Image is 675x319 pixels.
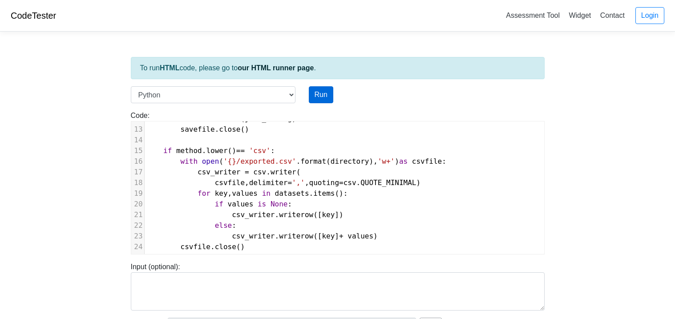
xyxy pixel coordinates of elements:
div: 22 [131,220,144,231]
span: in [262,189,271,198]
span: 'w+' [378,157,395,166]
span: : [146,221,236,230]
span: key [322,232,335,240]
a: Widget [565,8,594,23]
div: 19 [131,188,144,199]
span: csv [253,168,266,176]
span: directory [331,157,369,166]
span: method [176,146,202,155]
span: values [232,189,258,198]
span: datasets [275,189,309,198]
span: csv_writer [232,210,275,219]
span: . ([ ] ) [146,232,378,240]
span: writer [271,168,296,176]
span: values [348,232,373,240]
span: , , . ) [146,178,421,187]
span: is [258,200,266,208]
div: 13 [131,124,144,135]
span: = [245,168,249,176]
span: == [236,146,245,155]
span: . () [146,242,245,251]
span: = [339,178,344,187]
span: csvfile [215,178,245,187]
span: close [215,242,236,251]
span: savefile [181,125,215,133]
div: 20 [131,199,144,210]
span: csv [344,178,356,187]
span: . ([ ]) [146,210,344,219]
div: 21 [131,210,144,220]
div: 17 [131,167,144,178]
a: Assessment Tool [502,8,563,23]
span: QUOTE_MINIMAL [360,178,416,187]
div: Code: [124,110,551,254]
span: else [215,221,232,230]
span: csv_writer [198,168,240,176]
span: for [198,189,210,198]
span: values [228,200,254,208]
span: writerow [279,232,313,240]
a: our HTML runner page [238,64,314,72]
div: 24 [131,242,144,252]
span: 'csv' [249,146,271,155]
div: 14 [131,135,144,145]
span: : [146,200,292,208]
span: , . (): [146,189,348,198]
span: . () [146,125,249,133]
span: None [271,200,288,208]
span: delimiter [249,178,288,187]
span: with [181,157,198,166]
span: = [287,178,292,187]
span: if [215,200,223,208]
div: To run code, please go to . [131,57,545,79]
span: format [300,157,326,166]
a: Contact [597,8,628,23]
span: ',' [292,178,305,187]
strong: HTML [160,64,179,72]
span: lower [206,146,227,155]
span: if [163,146,172,155]
div: 16 [131,156,144,167]
span: . ( [146,168,301,176]
span: key [215,189,228,198]
div: 23 [131,231,144,242]
div: 15 [131,145,144,156]
span: ( . ( ), ) : [146,157,446,166]
span: writerow [279,210,313,219]
span: quoting [309,178,339,187]
div: 18 [131,178,144,188]
span: csvfile [181,242,210,251]
span: key [322,210,335,219]
span: '{}/exported.csv' [223,157,296,166]
a: Login [635,7,664,24]
a: CodeTester [11,11,56,20]
button: Run [309,86,333,103]
span: csv_writer [232,232,275,240]
span: . () : [146,146,275,155]
span: + [339,232,344,240]
span: as [399,157,408,166]
span: csvfile [412,157,442,166]
span: items [313,189,335,198]
span: open [202,157,219,166]
span: close [219,125,240,133]
div: Input (optional): [124,262,551,311]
